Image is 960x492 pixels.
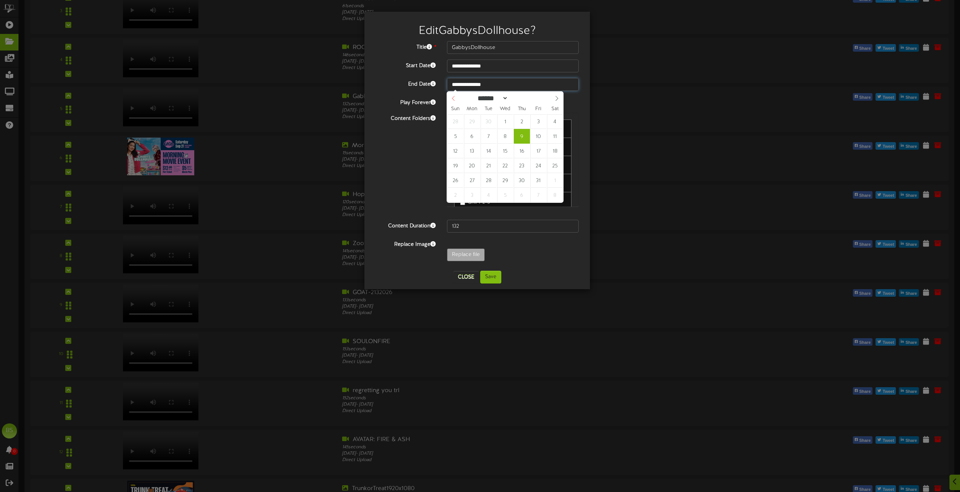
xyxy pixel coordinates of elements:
span: October 11, 2025 [547,129,563,144]
div: • [DATE] [48,127,69,135]
button: Search for help [11,173,140,188]
span: October 28, 2025 [481,173,497,188]
span: October 3, 2025 [530,114,547,129]
div: Soup [34,127,47,135]
span: October 1, 2025 [497,114,513,129]
div: Recent message [15,108,135,116]
span: Help [120,254,132,259]
span: I tried calling [PERSON_NAME] made some changes so please let me know if the displays are showing... [34,120,381,126]
span: Search for help [15,176,61,184]
span: October 14, 2025 [481,144,497,158]
div: Profile image for Tyler [109,12,124,27]
span: Thu [513,107,530,112]
span: October 21, 2025 [481,158,497,173]
label: Title [370,41,441,51]
input: Title [447,41,579,54]
span: October 4, 2025 [547,114,563,129]
span: October 19, 2025 [447,158,464,173]
span: September 29, 2025 [464,114,480,129]
span: October 13, 2025 [464,144,480,158]
label: Content Duration [370,220,441,230]
label: Play Forever [370,97,441,107]
span: October 22, 2025 [497,158,513,173]
span: September 28, 2025 [447,114,464,129]
div: Guide to Channel Valet [15,222,126,230]
span: Home [17,254,34,259]
span: October 7, 2025 [481,129,497,144]
div: Green Checkmark Issue [11,205,140,219]
div: Profile image for SoupI tried calling [PERSON_NAME] made some changes so please let me know if th... [8,113,143,141]
span: November 2, 2025 [447,188,464,202]
span: October 17, 2025 [530,144,547,158]
span: October 24, 2025 [530,158,547,173]
span: Fri [530,107,547,112]
span: Mon [464,107,480,112]
span: November 7, 2025 [530,188,547,202]
div: Guide to Channel Valet [11,219,140,233]
span: October 2, 2025 [514,114,530,129]
span: Sun [447,107,464,112]
span: October 16, 2025 [514,144,530,158]
span: October 23, 2025 [514,158,530,173]
span: October 15, 2025 [497,144,513,158]
span: November 6, 2025 [514,188,530,202]
span: Wed [497,107,513,112]
h2: Edit GabbysDollhouse ? [376,25,579,37]
span: October 25, 2025 [547,158,563,173]
span: October 10, 2025 [530,129,547,144]
input: 15 [447,220,579,233]
span: October 26, 2025 [447,173,464,188]
label: End Date [370,78,441,88]
label: Replace Image [370,238,441,248]
div: Recent messageProfile image for SoupI tried calling [PERSON_NAME] made some changes so please let... [8,101,143,141]
label: Content Folders [370,112,441,123]
button: Save [480,271,501,284]
div: Send us a message [8,145,143,166]
label: Start Date [370,60,441,70]
span: October 18, 2025 [547,144,563,158]
span: November 3, 2025 [464,188,480,202]
div: Profile image for Soup [95,12,110,27]
div: Troubleshooting a Revel player [11,191,140,205]
span: October 8, 2025 [497,129,513,144]
span: October 9, 2025 [514,129,530,144]
input: Grill 1-2-3 [460,200,465,205]
span: November 1, 2025 [547,173,563,188]
div: Send us a message [15,151,126,159]
p: Hi [PERSON_NAME] 👋 [15,54,136,79]
span: October 30, 2025 [514,173,530,188]
button: Close [453,271,479,283]
div: Troubleshooting a Revel player [15,194,126,202]
img: logo [15,14,28,26]
span: October 31, 2025 [530,173,547,188]
button: Messages [50,235,100,265]
div: Green Checkmark Issue [15,208,126,216]
span: November 5, 2025 [497,188,513,202]
span: October 12, 2025 [447,144,464,158]
span: October 5, 2025 [447,129,464,144]
span: November 8, 2025 [547,188,563,202]
button: Help [101,235,151,265]
span: Sat [547,107,563,112]
span: October 20, 2025 [464,158,480,173]
span: Messages [63,254,89,259]
input: Year [508,94,535,102]
div: Close [130,12,143,26]
p: How can we help? [15,79,136,92]
div: Profile image for Soup [15,119,31,134]
span: October 29, 2025 [497,173,513,188]
span: October 6, 2025 [464,129,480,144]
span: Tue [480,107,497,112]
span: September 30, 2025 [481,114,497,129]
span: October 27, 2025 [464,173,480,188]
span: November 4, 2025 [481,188,497,202]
